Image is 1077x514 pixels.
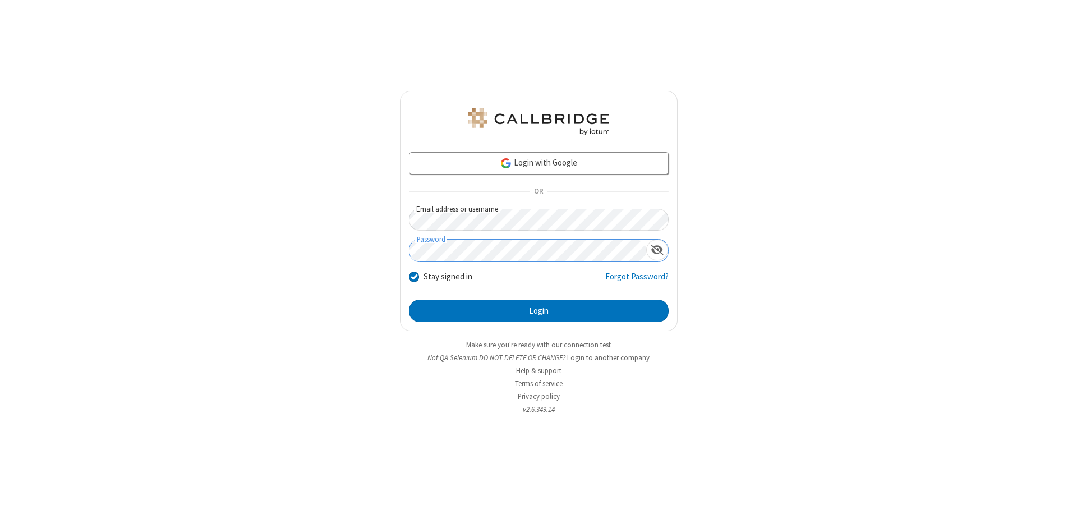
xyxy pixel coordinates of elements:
a: Help & support [516,366,561,375]
span: OR [530,184,547,200]
a: Make sure you're ready with our connection test [466,340,611,350]
img: google-icon.png [500,157,512,169]
li: v2.6.349.14 [400,404,678,415]
li: Not QA Selenium DO NOT DELETE OR CHANGE? [400,352,678,363]
button: Login to another company [567,352,650,363]
img: QA Selenium DO NOT DELETE OR CHANGE [466,108,611,135]
label: Stay signed in [424,270,472,283]
a: Forgot Password? [605,270,669,292]
a: Login with Google [409,152,669,175]
input: Email address or username [409,209,669,231]
a: Terms of service [515,379,563,388]
input: Password [409,240,646,261]
button: Login [409,300,669,322]
div: Show password [646,240,668,260]
a: Privacy policy [518,392,560,401]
